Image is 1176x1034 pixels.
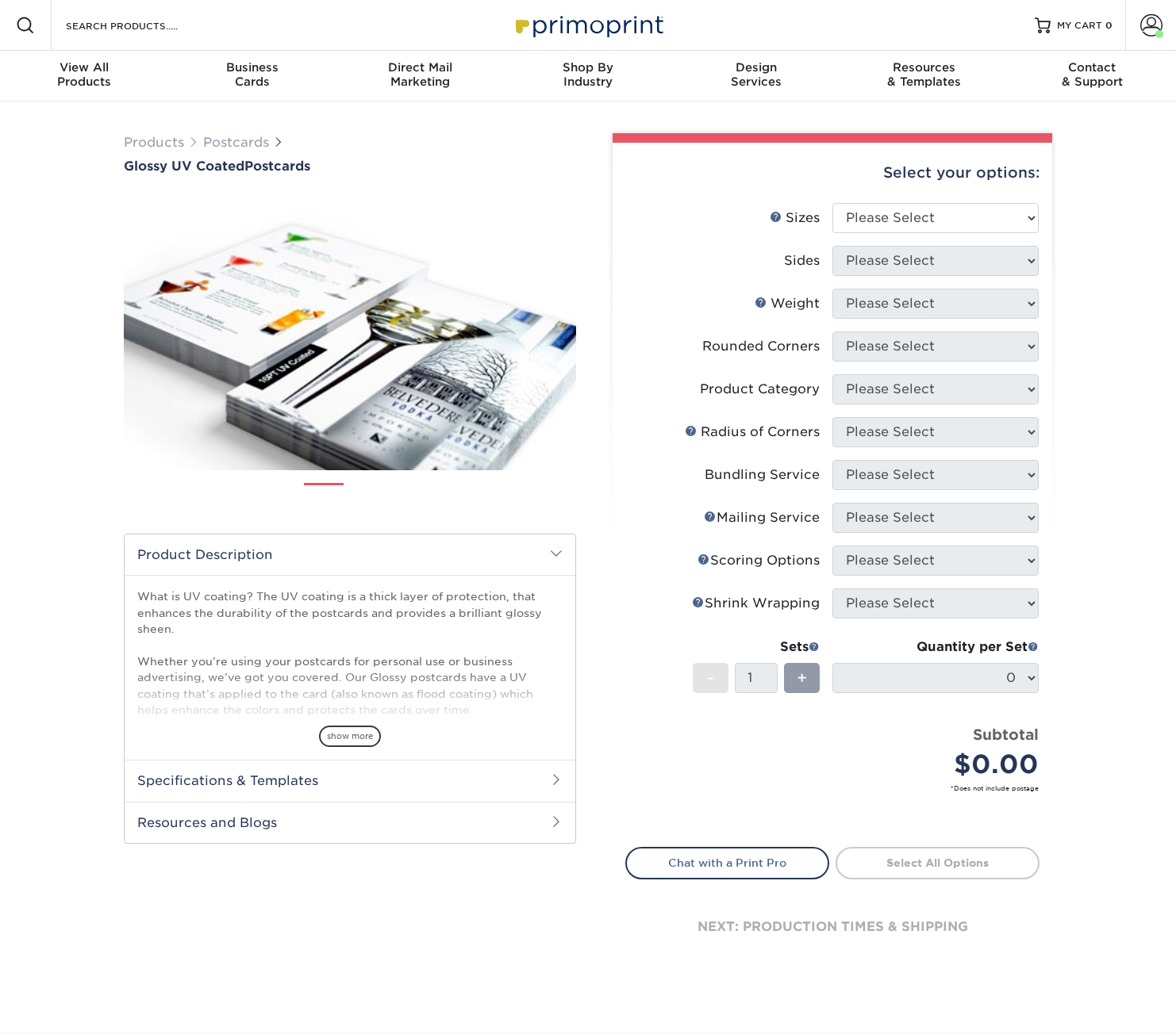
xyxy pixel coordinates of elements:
a: Direct MailMarketing [336,51,504,101]
input: SEARCH PRODUCTS..... [64,16,219,35]
span: MY CART [1057,19,1102,33]
a: Select All Options [836,847,1040,879]
img: Primoprint [509,8,667,42]
div: Marketing [336,60,504,89]
img: Postcards 01 [304,477,344,517]
span: Business [168,60,336,75]
div: Select your options: [625,143,1040,203]
span: Direct Mail [336,60,504,75]
div: Radius of Corners [685,423,820,442]
h2: Specifications & Templates [125,760,575,801]
img: Glossy UV Coated 01 [124,175,576,488]
a: Glossy UV CoatedPostcards [124,159,576,174]
span: + [797,666,807,690]
p: What is UV coating? The UV coating is a thick layer of protection, that enhances the durability o... [137,588,563,831]
div: Sides [784,251,820,270]
h2: Product Description [125,534,575,575]
a: BusinessCards [168,51,336,101]
div: & Templates [840,60,1009,89]
div: Rounded Corners [702,337,820,356]
a: Shop ByIndustry [504,51,672,101]
span: Contact [1008,60,1176,75]
h1: Postcards [124,159,576,174]
div: & Support [1008,60,1176,89]
a: Resources& Templates [840,51,1009,101]
small: *Does not include postage [638,783,1039,793]
span: Design [672,60,840,75]
div: Sets [693,638,820,657]
span: - [707,666,714,690]
h2: Resources and Blogs [125,802,575,843]
strong: Subtotal [973,726,1039,743]
div: Industry [504,60,672,89]
div: Shrink Wrapping [692,594,820,613]
div: Sizes [770,209,820,228]
a: DesignServices [672,51,840,101]
span: Glossy UV Coated [124,159,244,174]
div: $0.00 [844,745,1039,783]
div: next: production times & shipping [625,879,1040,975]
a: Chat with a Print Pro [625,847,829,879]
span: Resources [840,60,1009,75]
div: Product Category [700,380,820,399]
div: Quantity per Set [832,638,1039,657]
span: show more [319,726,381,747]
div: Cards [168,60,336,89]
div: Services [672,60,840,89]
a: Postcards [203,135,269,150]
div: Weight [755,294,820,313]
a: Products [124,135,184,150]
span: 0 [1105,20,1113,31]
img: Postcards 02 [357,477,397,516]
div: Scoring Options [698,551,820,570]
span: Shop By [504,60,672,75]
div: Mailing Service [704,508,820,527]
a: Contact& Support [1008,51,1176,101]
div: Bundling Service [705,465,820,484]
